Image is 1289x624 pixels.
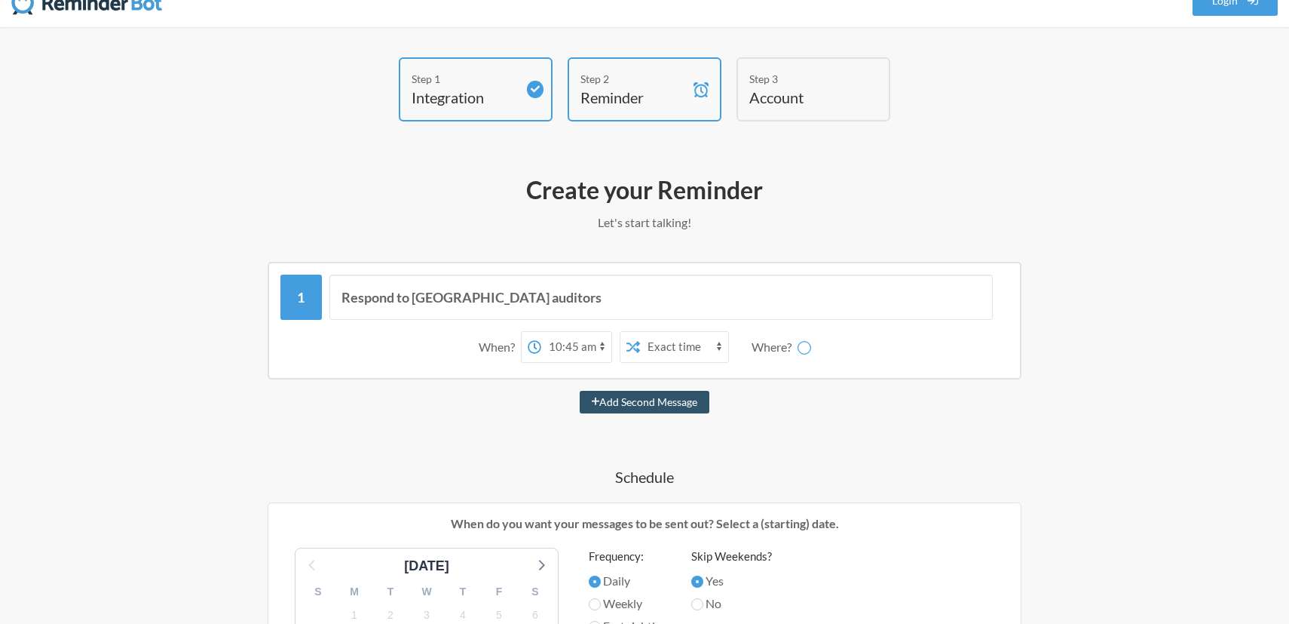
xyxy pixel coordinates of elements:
label: Yes [691,572,772,590]
input: Yes [691,576,703,588]
div: S [300,580,336,604]
div: M [336,580,372,604]
p: Let's start talking! [207,214,1082,232]
h4: Account [749,87,855,108]
div: Step 1 [412,71,517,87]
label: Frequency: [589,548,661,565]
div: [DATE] [398,556,455,576]
div: S [517,580,553,604]
label: Daily [589,572,661,590]
input: Daily [589,576,601,588]
h4: Reminder [580,87,686,108]
div: Step 3 [749,71,855,87]
button: Add Second Message [580,391,710,413]
div: T [372,580,409,604]
h2: Create your Reminder [207,174,1082,206]
div: F [481,580,517,604]
h4: Integration [412,87,517,108]
p: When do you want your messages to be sent out? Select a (starting) date. [280,515,1009,533]
input: No [691,598,703,610]
div: W [409,580,445,604]
label: Skip Weekends? [691,548,772,565]
div: T [445,580,481,604]
div: Step 2 [580,71,686,87]
div: When? [479,331,521,363]
h4: Schedule [207,466,1082,487]
div: Where? [752,331,798,363]
input: Weekly [589,598,601,610]
input: Message [329,275,994,320]
label: Weekly [589,595,661,613]
label: No [691,595,772,613]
